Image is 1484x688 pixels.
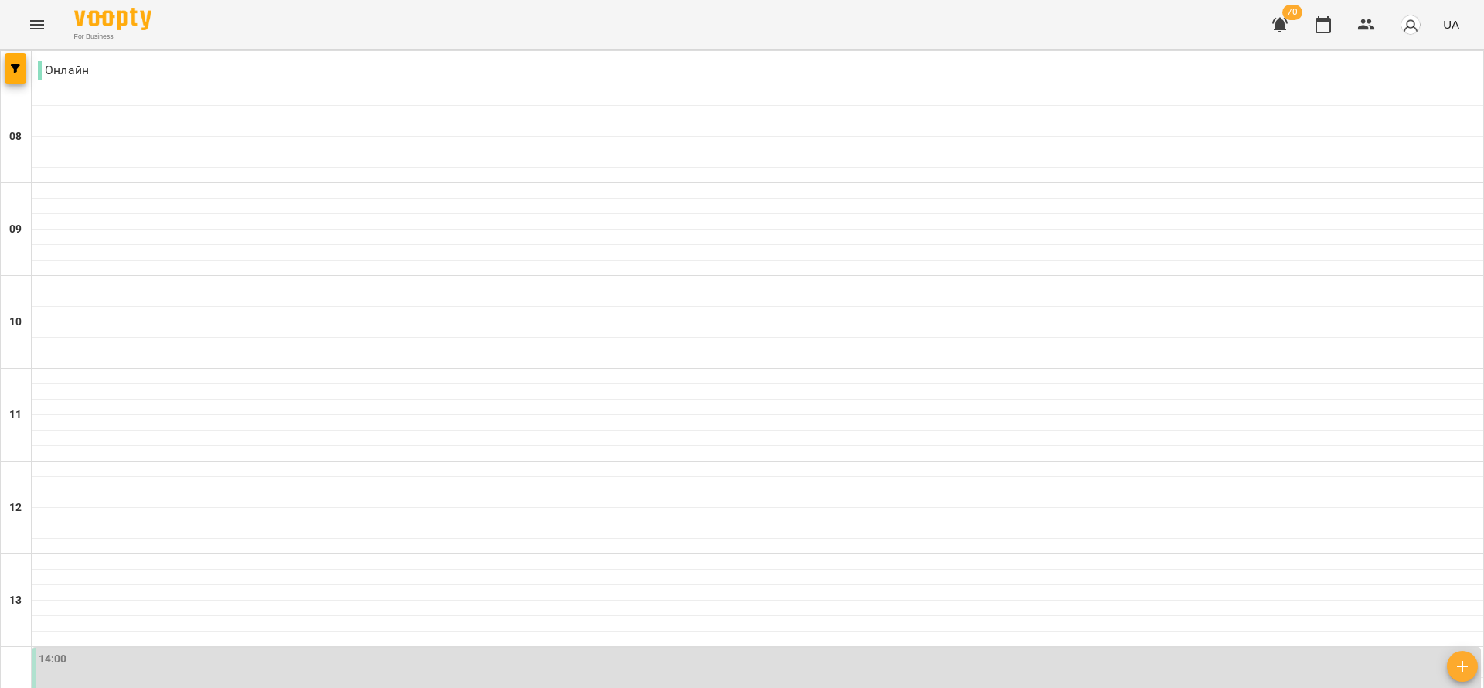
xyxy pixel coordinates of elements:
button: Створити урок [1447,651,1478,682]
h6: 10 [9,314,22,331]
span: 70 [1282,5,1302,20]
h6: 12 [9,499,22,516]
span: UA [1443,16,1459,32]
label: 14:00 [39,651,67,668]
button: UA [1437,10,1465,39]
img: Voopty Logo [74,8,151,30]
h6: 13 [9,592,22,609]
span: For Business [74,32,151,42]
img: avatar_s.png [1400,14,1421,36]
h6: 08 [9,128,22,145]
h6: 11 [9,407,22,424]
p: Онлайн [38,61,89,80]
h6: 09 [9,221,22,238]
button: Menu [19,6,56,43]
